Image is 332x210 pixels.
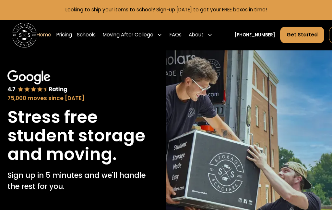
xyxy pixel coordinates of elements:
[186,26,215,44] div: About
[103,31,153,39] div: Moving After College
[56,26,72,44] a: Pricing
[280,27,324,43] a: Get Started
[189,31,204,39] div: About
[12,23,37,47] a: home
[12,23,37,47] img: Storage Scholars main logo
[37,26,51,44] a: Home
[7,94,159,103] div: 75,000 moves since [DATE]
[7,108,159,164] h1: Stress free student storage and moving.
[234,32,275,38] a: [PHONE_NUMBER]
[77,26,96,44] a: Schools
[170,26,182,44] a: FAQs
[65,6,267,13] a: Looking to ship your items to school? Sign-up [DATE] to get your FREE boxes in time!
[101,26,165,44] div: Moving After College
[7,70,67,93] img: Google 4.7 star rating
[7,170,159,192] p: Sign up in 5 minutes and we'll handle the rest for you.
